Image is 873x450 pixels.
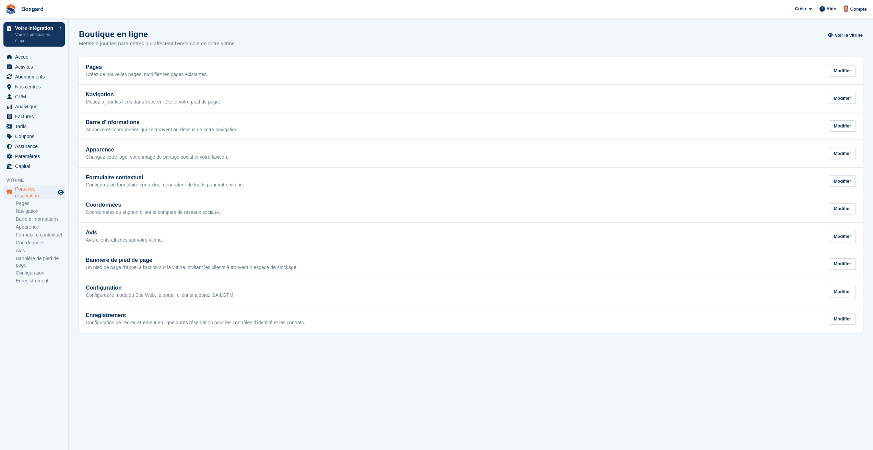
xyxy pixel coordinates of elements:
p: Mettez à jour les liens dans votre en-tête et votre pied de page. [86,99,220,105]
a: menu [3,102,65,111]
span: Nos centres [15,82,56,92]
a: Avis Avis clients affichés sur votre vitrine. Modifier [79,223,863,250]
a: Formulaire contextuel [16,232,65,238]
span: Vitrine [6,177,68,184]
span: Assurance [15,142,56,151]
a: Apparence Changez votre logo, votre image de partage social et votre favicon. Modifier [79,140,863,167]
p: Avis clients affichés sur votre vitrine. [86,237,163,243]
h2: Pages [86,64,208,70]
div: Modifier [829,93,856,104]
a: menu [3,132,65,141]
a: menu [3,112,65,121]
h2: Navigation [86,92,220,98]
span: Analytique [15,102,56,111]
div: Modifier [829,120,856,132]
div: Modifier [829,148,856,159]
a: Enregistrement [16,278,65,284]
a: Pages [16,200,65,207]
p: Configuration de l'enregistrement en ligne après réservation pour les contrôles d'identité et les... [86,320,305,326]
a: menu [3,72,65,82]
p: Mettez à jour les paramètres qui affectent l’ensemble de votre vitrine. [79,40,236,48]
div: Modifier [829,231,856,242]
span: Créer [795,5,806,12]
p: Annonce et coordonnées qui se trouvent au-dessus de votre navigation. [86,127,239,133]
span: CRM [15,92,56,101]
a: Votre intégration Voir les prochaines étapes [3,22,65,47]
div: Modifier [829,65,856,76]
p: Coordonnées du support client et comptes de réseaux sociaux. [86,209,220,216]
img: Alban Mackay [842,5,849,12]
a: Navigation Mettez à jour les liens dans votre en-tête et votre pied de page. Modifier [79,85,863,112]
a: menu [3,92,65,101]
div: Modifier [829,203,856,215]
a: menu [3,52,65,62]
a: menu [3,122,65,131]
a: Coordonnées Coordonnées du support client et comptes de réseaux sociaux. Modifier [79,195,863,222]
span: Aide [826,5,836,12]
a: Boutique d'aperçu [57,188,65,196]
a: Bannière de pied de page Un pied de page d'appel à l'action sur la vitrine, invitant les clients ... [79,250,863,278]
span: Accueil [15,52,56,62]
p: Voir les prochaines étapes [15,32,56,44]
a: Configuration Configurez le mode du Site Web, le portail client et ajoutez GA4/GTM. Modifier [79,278,863,305]
h2: Barre d'informations [86,119,239,125]
a: Bannière de pied de page [16,255,65,268]
p: Un pied de page d'appel à l'action sur la vitrine, invitant les clients à trouver un espace de st... [86,265,298,271]
a: Voir la vitrine [829,29,863,41]
p: Changez votre logo, votre image de partage social et votre favicon. [86,154,228,160]
a: menu [3,151,65,161]
img: stora-icon-8386f47178a22dfd0bd8f6a31ec36ba5ce8667c1dd55bd0f319d3a0aa187defe.svg [5,4,16,14]
a: Barre d'informations Annonce et coordonnées qui se trouvent au-dessus de votre navigation. Modifier [79,112,863,140]
a: Coordonnées [16,240,65,246]
a: menu [3,185,65,199]
p: Créez de nouvelles pages, modifiez les pages existantes. [86,72,208,78]
a: menu [3,161,65,171]
span: Abonnements [15,72,56,82]
a: Pages Créez de nouvelles pages, modifiez les pages existantes. Modifier [79,57,863,85]
a: Avis [16,247,65,254]
span: Tarifs [15,122,56,131]
a: menu [3,62,65,72]
div: Modifier [829,314,856,325]
div: Modifier [829,258,856,270]
span: Portail de réservation [15,185,56,199]
p: Configurez un formulaire contextuel générateur de leads pour votre vitrine. [86,182,244,188]
a: Enregistrement Configuration de l'enregistrement en ligne après réservation pour les contrôles d'... [79,305,863,333]
span: Voir la vitrine [835,32,863,39]
div: Modifier [829,286,856,297]
a: menu [3,142,65,151]
span: Compte [850,6,867,13]
span: Paramètres [15,151,56,161]
div: Modifier [829,175,856,187]
a: Apparence [16,224,65,230]
h2: Apparence [86,147,228,153]
h2: Avis [86,230,163,236]
span: Factures [15,112,56,121]
h1: Boutique en ligne [79,29,236,39]
a: Barre d'informations [16,216,65,222]
h2: Configuration [86,285,235,291]
a: Navigation [16,208,65,215]
h2: Coordonnées [86,202,220,208]
span: Activités [15,62,56,72]
span: Coupons [15,132,56,141]
a: menu [3,82,65,92]
a: Boxgard [19,3,46,15]
p: Votre intégration [15,26,56,31]
h2: Enregistrement [86,312,305,318]
h2: Formulaire contextuel [86,174,244,181]
p: Configurez le mode du Site Web, le portail client et ajoutez GA4/GTM. [86,292,235,299]
a: Formulaire contextuel Configurez un formulaire contextuel générateur de leads pour votre vitrine.... [79,168,863,195]
span: Capital [15,161,56,171]
h2: Bannière de pied de page [86,257,298,263]
a: Configuration [16,270,65,276]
